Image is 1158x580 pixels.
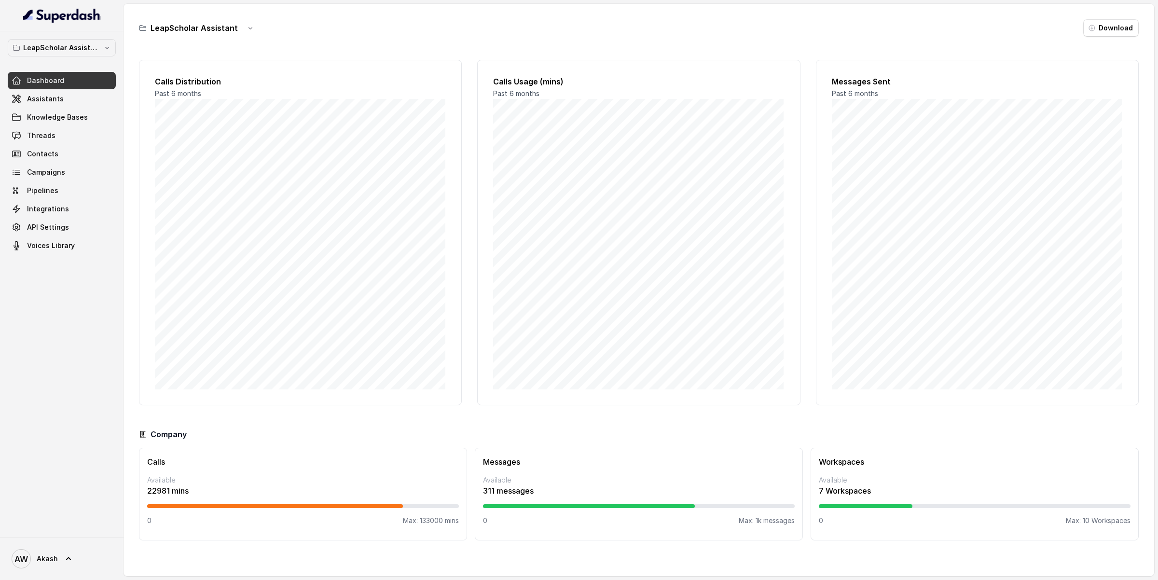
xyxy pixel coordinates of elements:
text: AW [14,554,28,564]
a: Assistants [8,90,116,108]
p: 0 [483,516,487,525]
h3: LeapScholar Assistant [151,22,238,34]
p: 311 messages [483,485,795,497]
p: 22981 mins [147,485,459,497]
p: Max: 133000 mins [403,516,459,525]
a: Voices Library [8,237,116,254]
p: Available [483,475,795,485]
h2: Calls Usage (mins) [493,76,784,87]
a: Contacts [8,145,116,163]
h3: Workspaces [819,456,1130,468]
p: LeapScholar Assistant [23,42,100,54]
p: Available [819,475,1130,485]
a: Knowledge Bases [8,109,116,126]
span: Past 6 months [155,89,201,97]
h3: Company [151,428,187,440]
span: Pipelines [27,186,58,195]
a: Akash [8,545,116,572]
a: Integrations [8,200,116,218]
a: Dashboard [8,72,116,89]
span: Past 6 months [832,89,878,97]
span: Past 6 months [493,89,539,97]
a: Campaigns [8,164,116,181]
span: Dashboard [27,76,64,85]
button: Download [1083,19,1139,37]
span: Assistants [27,94,64,104]
h2: Messages Sent [832,76,1123,87]
span: Contacts [27,149,58,159]
p: 7 Workspaces [819,485,1130,497]
span: API Settings [27,222,69,232]
span: Knowledge Bases [27,112,88,122]
a: API Settings [8,219,116,236]
span: Threads [27,131,55,140]
span: Campaigns [27,167,65,177]
img: light.svg [23,8,101,23]
h3: Messages [483,456,795,468]
a: Threads [8,127,116,144]
p: 0 [147,516,152,525]
p: 0 [819,516,823,525]
p: Available [147,475,459,485]
p: Max: 1k messages [739,516,795,525]
button: LeapScholar Assistant [8,39,116,56]
h3: Calls [147,456,459,468]
span: Akash [37,554,58,564]
h2: Calls Distribution [155,76,446,87]
span: Voices Library [27,241,75,250]
p: Max: 10 Workspaces [1066,516,1130,525]
span: Integrations [27,204,69,214]
a: Pipelines [8,182,116,199]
